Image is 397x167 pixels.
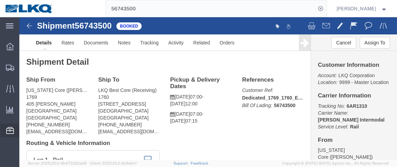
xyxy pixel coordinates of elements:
[173,161,191,165] a: Support
[191,161,208,165] a: Feedback
[19,17,397,160] iframe: FS Legacy Container
[337,5,376,12] span: Krisann Metzger
[282,160,389,166] span: Copyright © [DATE]-[DATE] Agistix Inc., All Rights Reserved
[90,161,136,165] span: Client: 2025.20.0-8c6e0cf
[5,3,53,14] img: logo
[28,161,87,165] span: Server: 2025.20.0-db47332bad5
[106,0,316,17] input: Search for shipment number, reference number
[337,4,388,13] button: [PERSON_NAME]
